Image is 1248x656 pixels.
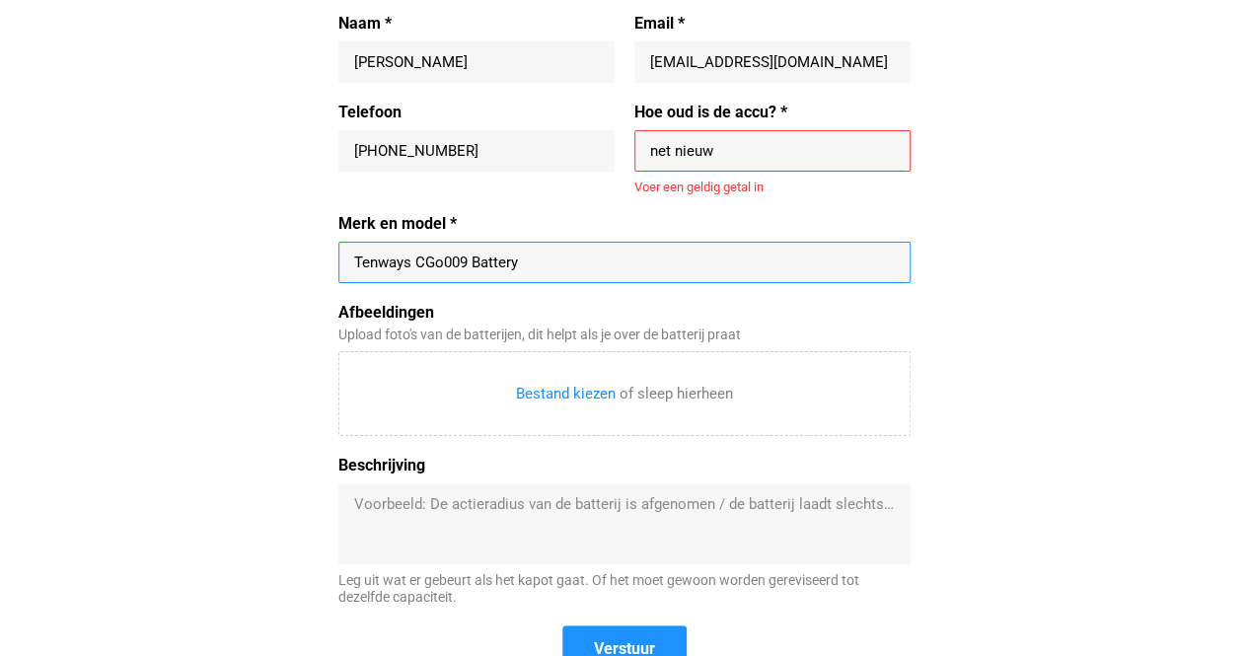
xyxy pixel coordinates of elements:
label: Beschrijving [338,456,911,475]
label: Hoe oud is de accu? * [634,103,911,122]
label: Naam * [338,14,615,34]
label: Merk en model * [338,214,911,234]
input: Email * [650,52,895,72]
input: Merk en model * [354,253,895,272]
label: Afbeeldingen [338,303,911,323]
input: +31 647493275 [354,141,599,161]
label: Email * [634,14,911,34]
input: Naam * [354,52,599,72]
div: Voer een geldig getal in [634,180,911,195]
label: Telefoon [338,103,615,122]
div: Upload foto's van de batterijen, dit helpt als je over de batterij praat [338,327,911,343]
div: Leg uit wat er gebeurt als het kapot gaat. Of het moet gewoon worden gereviseerd tot dezelfde cap... [338,572,911,606]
